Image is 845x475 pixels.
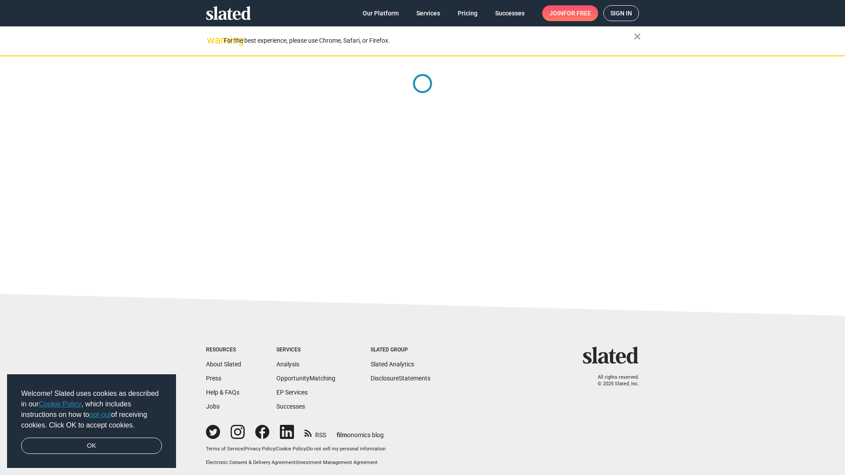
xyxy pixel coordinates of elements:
[337,431,347,438] span: film
[549,5,591,21] span: Join
[451,5,485,21] a: Pricing
[416,5,440,21] span: Services
[563,5,591,21] span: for free
[337,424,384,439] a: filmonomics blog
[206,375,221,382] a: Press
[206,403,220,410] a: Jobs
[206,389,239,396] a: Help & FAQs
[603,5,639,21] a: Sign in
[495,5,525,21] span: Successes
[206,446,243,452] a: Terms of Service
[610,6,632,21] span: Sign in
[276,347,335,354] div: Services
[207,35,217,45] mat-icon: warning
[632,31,643,42] mat-icon: close
[276,446,306,452] a: Cookie Policy
[296,460,297,465] span: |
[276,375,335,382] a: OpportunityMatching
[89,411,111,418] a: opt-out
[307,446,386,453] button: Do not sell my personal information
[276,403,305,410] a: Successes
[458,5,478,21] span: Pricing
[371,361,414,368] a: Slated Analytics
[297,460,378,465] a: Investment Management Agreement
[542,5,598,21] a: Joinfor free
[21,388,162,431] span: Welcome! Slated uses cookies as described in our , which includes instructions on how to of recei...
[409,5,447,21] a: Services
[224,35,634,47] div: For the best experience, please use Chrome, Safari, or Firefox.
[588,374,639,387] p: All rights reserved. © 2025 Slated, Inc.
[276,361,299,368] a: Analysis
[488,5,532,21] a: Successes
[371,347,430,354] div: Slated Group
[276,389,308,396] a: EP Services
[275,446,276,452] span: |
[305,426,326,439] a: RSS
[206,460,296,465] a: Electronic Consent & Delivery Agreement
[356,5,406,21] a: Our Platform
[363,5,399,21] span: Our Platform
[21,438,162,454] a: dismiss cookie message
[206,361,241,368] a: About Slated
[7,374,176,468] div: cookieconsent
[371,375,430,382] a: DisclosureStatements
[206,347,241,354] div: Resources
[306,446,307,452] span: |
[39,400,81,408] a: Cookie Policy
[243,446,245,452] span: |
[245,446,275,452] a: Privacy Policy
